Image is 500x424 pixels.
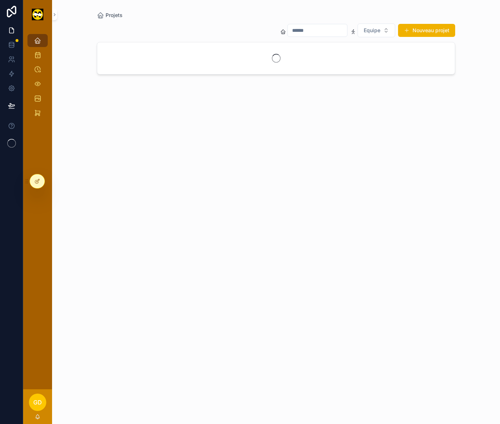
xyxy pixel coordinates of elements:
[358,24,395,37] button: Select Button
[97,12,123,19] a: Projets
[106,12,123,19] span: Projets
[23,29,52,129] div: scrollable content
[33,398,42,407] span: GD
[364,27,380,34] span: Equipe
[398,24,455,37] button: Nouveau projet
[32,9,44,20] img: App logo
